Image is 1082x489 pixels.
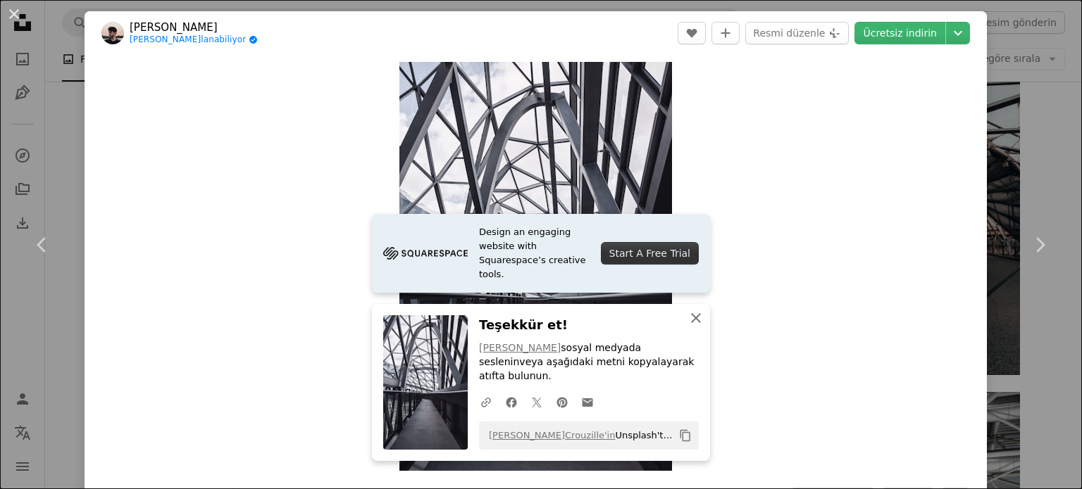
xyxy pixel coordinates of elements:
[711,22,740,44] button: Koleksiyona Ekle
[745,22,849,44] button: Resmi düzenle
[601,242,699,265] div: Start A Free Trial
[565,430,615,440] a: Crouzille'in
[130,34,258,46] a: [PERSON_NAME]lanabiliyor
[489,430,565,440] a: [PERSON_NAME]
[479,342,561,353] a: [PERSON_NAME]
[997,177,1082,312] a: Sonraki
[399,62,672,471] img: siyah metal köprü
[399,62,672,471] button: Bu görüntüyü yakınlaştırın
[130,34,246,44] font: [PERSON_NAME]lanabiliyor
[479,342,641,367] font: sosyal medyada seslenin
[615,430,676,440] font: Unsplash'taki
[549,388,575,416] a: Pinterest'te paylaş
[946,22,970,44] button: İndirme boyutunu seçin
[863,27,937,39] font: Ücretsiz indirin
[753,27,825,39] font: Resmi düzenle
[130,20,258,34] a: [PERSON_NAME]
[372,214,710,293] a: Design an engaging website with Squarespace’s creative tools.Start A Free Trial
[383,243,468,264] img: file-1705255347840-230a6ab5bca9image
[524,388,549,416] a: Twitter'da paylaş
[130,21,218,34] font: [PERSON_NAME]
[575,388,600,416] a: E-postayla paylaş
[479,225,590,281] span: Design an engaging website with Squarespace’s creative tools.
[678,22,706,44] button: Beğenmek
[854,22,945,44] a: Ücretsiz indirin
[479,317,568,332] font: Teşekkür et!
[673,424,697,447] button: Panoya kopyala
[101,22,124,44] img: Léo Crouzille'in profiline git
[499,388,524,416] a: Facebook'ta paylaş
[479,356,694,381] font: veya aşağıdaki metni kopyalayarak atıfta bulunun.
